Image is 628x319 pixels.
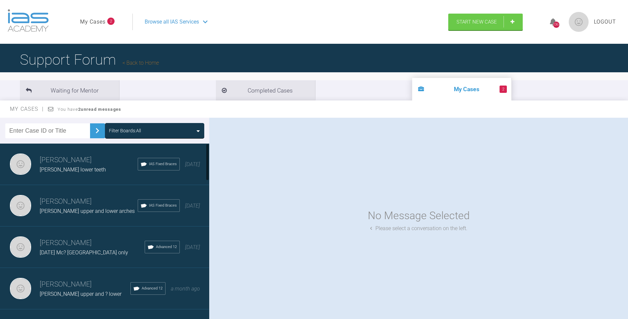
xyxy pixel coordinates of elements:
strong: 2 unread messages [78,107,121,112]
span: [DATE] [185,244,200,250]
li: My Cases [412,78,511,100]
a: Start New Case [448,14,523,30]
h3: [PERSON_NAME] [40,196,138,207]
span: [DATE] Mc? [GEOGRAPHIC_DATA] only [40,249,128,256]
a: Back to Home [122,60,159,66]
div: 1367 [553,22,559,28]
span: [DATE] [185,203,200,209]
span: a month ago [171,286,200,292]
span: IAS Fixed Braces [149,161,177,167]
h3: [PERSON_NAME] [40,237,145,249]
div: No Message Selected [368,207,470,224]
span: 2 [107,18,115,25]
li: Waiting for Mentor [20,80,119,100]
span: [PERSON_NAME] upper and ? lower [40,291,121,297]
img: chevronRight.28bd32b0.svg [92,125,103,136]
h3: [PERSON_NAME] [40,155,138,166]
a: My Cases [80,18,106,26]
img: Neil Fearns [10,278,31,299]
img: logo-light.3e3ef733.png [8,9,49,32]
div: Filter Boards: All [109,127,141,134]
span: [PERSON_NAME] upper and lower arches [40,208,135,214]
span: Advanced 12 [142,286,163,291]
span: 2 [500,86,507,93]
input: Enter Case ID or Title [5,123,90,138]
li: Completed Cases [216,80,315,100]
img: Neil Fearns [10,236,31,258]
span: My Cases [10,106,44,112]
span: [DATE] [185,161,200,167]
a: Logout [594,18,616,26]
h3: [PERSON_NAME] [40,279,130,290]
span: Start New Case [457,19,497,25]
img: Neil Fearns [10,154,31,175]
span: [PERSON_NAME] lower teeth [40,166,106,173]
span: Browse all IAS Services [145,18,199,26]
span: You have [58,107,121,112]
span: IAS Fixed Braces [149,203,177,209]
span: Advanced 12 [156,244,177,250]
h1: Support Forum [20,48,159,71]
div: Please select a conversation on the left. [370,224,467,233]
img: Neil Fearns [10,195,31,216]
img: profile.png [569,12,589,32]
